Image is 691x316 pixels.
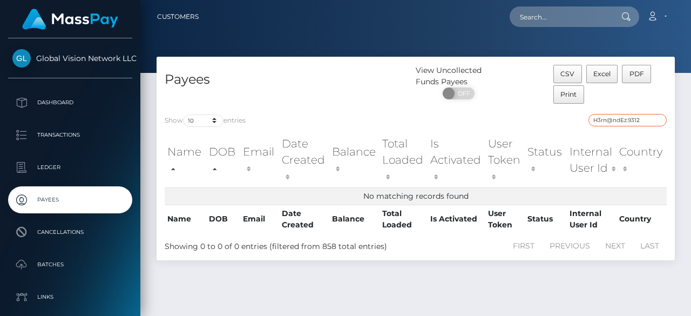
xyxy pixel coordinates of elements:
[617,205,667,233] th: Country
[485,133,525,187] th: User Token: activate to sort column ascending
[593,70,611,78] span: Excel
[329,205,380,233] th: Balance
[416,65,502,88] div: View Uncollected Funds Payees
[629,70,644,78] span: PDF
[622,65,651,83] button: PDF
[8,284,132,311] a: Links
[588,114,667,126] input: Search transactions
[428,133,485,187] th: Is Activated: activate to sort column ascending
[8,154,132,181] a: Ledger
[12,159,128,176] p: Ledger
[525,133,567,187] th: Status: activate to sort column ascending
[12,224,128,240] p: Cancellations
[586,65,618,83] button: Excel
[510,6,611,27] input: Search...
[165,187,667,205] td: No matching records found
[165,70,408,89] h4: Payees
[206,205,240,233] th: DOB
[567,133,617,187] th: Internal User Id: activate to sort column ascending
[165,205,206,233] th: Name
[12,289,128,305] p: Links
[553,85,584,104] button: Print
[428,205,485,233] th: Is Activated
[553,65,582,83] button: CSV
[380,205,428,233] th: Total Loaded
[8,251,132,278] a: Batches
[240,205,279,233] th: Email
[183,115,223,127] select: Showentries
[560,70,574,78] span: CSV
[12,49,31,68] img: Global Vision Network LLC
[8,89,132,116] a: Dashboard
[525,205,567,233] th: Status
[8,186,132,213] a: Payees
[279,205,329,233] th: Date Created
[449,88,476,99] span: OFF
[8,219,132,246] a: Cancellations
[22,9,118,30] img: MassPay Logo
[567,205,617,233] th: Internal User Id
[165,115,246,127] label: Show entries
[485,205,525,233] th: User Token
[12,257,128,273] p: Batches
[165,237,364,252] div: Showing 0 to 0 of 0 entries (filtered from 858 total entries)
[560,90,577,98] span: Print
[380,133,428,187] th: Total Loaded: activate to sort column ascending
[12,192,128,208] p: Payees
[157,5,199,28] a: Customers
[12,127,128,143] p: Transactions
[165,133,206,187] th: Name: activate to sort column ascending
[617,133,667,187] th: Country: activate to sort column ascending
[329,133,380,187] th: Balance: activate to sort column ascending
[206,133,240,187] th: DOB: activate to sort column descending
[8,53,132,63] span: Global Vision Network LLC
[12,95,128,111] p: Dashboard
[240,133,279,187] th: Email: activate to sort column ascending
[8,122,132,149] a: Transactions
[279,133,329,187] th: Date Created: activate to sort column ascending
